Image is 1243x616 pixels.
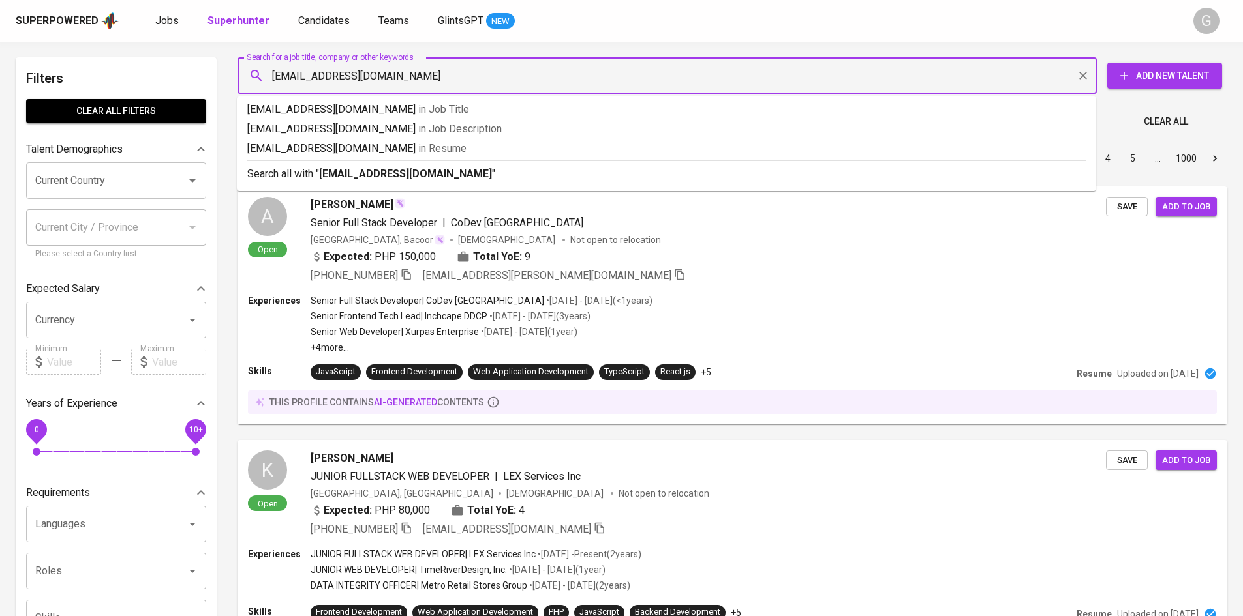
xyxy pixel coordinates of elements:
p: Experiences [248,548,311,561]
span: LEX Services Inc [503,470,581,482]
p: +4 more ... [311,341,652,354]
p: Expected Salary [26,281,100,297]
p: [EMAIL_ADDRESS][DOMAIN_NAME] [247,102,1086,117]
div: Web Application Development [473,366,589,378]
nav: pagination navigation [996,148,1227,169]
span: GlintsGPT [438,14,483,27]
span: Senior Full Stack Developer [311,216,437,229]
p: Senior Full Stack Developer | CoDev [GEOGRAPHIC_DATA] [311,294,544,307]
p: Senior Web Developer | Xurpas Enterprise [311,325,479,338]
button: Clear All filters [26,99,206,123]
span: Clear All filters [37,103,196,119]
button: Clear All [1139,110,1193,134]
span: | [495,469,498,484]
p: • [DATE] - [DATE] ( 1 year ) [507,563,606,576]
span: [PERSON_NAME] [311,197,393,213]
p: DATA INTEGRITY OFFICER | Metro Retail Stores Group [311,579,527,592]
b: Superhunter [207,14,269,27]
span: [EMAIL_ADDRESS][DOMAIN_NAME] [423,523,591,535]
b: Expected: [324,249,372,265]
span: Teams [378,14,409,27]
div: Frontend Development [371,366,457,378]
h6: Filters [26,68,206,89]
button: Clear [1074,66,1092,85]
p: Skills [248,364,311,377]
span: [EMAIL_ADDRESS][PERSON_NAME][DOMAIN_NAME] [423,269,671,282]
span: in Job Title [418,103,469,115]
span: AI-generated [374,397,437,407]
div: Talent Demographics [26,136,206,162]
p: Please select a Country first [35,248,197,261]
div: PHP 150,000 [311,249,436,265]
p: • [DATE] - [DATE] ( 1 year ) [479,325,577,338]
span: Save [1113,453,1141,468]
span: Clear All [1144,113,1188,130]
span: [DEMOGRAPHIC_DATA] [506,487,606,500]
span: Open [253,244,283,255]
button: Open [183,311,202,329]
span: 0 [34,425,38,434]
span: [PHONE_NUMBER] [311,523,398,535]
a: Jobs [155,13,181,29]
div: PHP 80,000 [311,503,430,518]
div: Expected Salary [26,276,206,302]
p: Not open to relocation [619,487,709,500]
button: Add to job [1156,450,1217,471]
button: Go to page 1000 [1172,148,1201,169]
div: Requirements [26,480,206,506]
b: Total YoE: [467,503,516,518]
span: JUNIOR FULLSTACK WEB DEVELOPER [311,470,489,482]
p: this profile contains contents [269,396,484,409]
p: +5 [701,366,711,379]
span: Add New Talent [1118,68,1212,84]
div: [GEOGRAPHIC_DATA], [GEOGRAPHIC_DATA] [311,487,493,500]
span: [PERSON_NAME] [311,450,393,466]
img: magic_wand.svg [435,235,445,245]
p: Experiences [248,294,311,307]
a: AOpen[PERSON_NAME]Senior Full Stack Developer|CoDev [GEOGRAPHIC_DATA][GEOGRAPHIC_DATA], Bacoor[DE... [238,186,1227,424]
span: [DEMOGRAPHIC_DATA] [458,233,557,246]
b: [EMAIL_ADDRESS][DOMAIN_NAME] [319,168,492,180]
span: 10+ [189,425,202,434]
span: Add to job [1162,199,1210,214]
img: app logo [101,11,119,31]
img: magic_wand.svg [395,198,405,209]
span: Add to job [1162,453,1210,468]
button: Go to page 5 [1122,148,1143,169]
span: 4 [519,503,525,518]
button: Go to next page [1205,148,1225,169]
div: JavaScript [316,366,356,378]
a: Superhunter [207,13,272,29]
a: GlintsGPT NEW [438,13,515,29]
div: React.js [660,366,690,378]
span: in Resume [418,142,467,154]
span: | [442,215,446,231]
a: Superpoweredapp logo [16,11,119,31]
a: Candidates [298,13,352,29]
p: Resume [1077,367,1112,380]
p: Requirements [26,485,90,501]
span: Jobs [155,14,179,27]
p: • [DATE] - Present ( 2 years ) [536,548,641,561]
p: Talent Demographics [26,141,123,157]
p: • [DATE] - [DATE] ( 2 years ) [527,579,630,592]
span: CoDev [GEOGRAPHIC_DATA] [451,216,583,229]
div: Years of Experience [26,390,206,417]
b: Expected: [324,503,372,518]
div: K [248,450,287,490]
p: JUNIOR WEB DEVELOPER | TimeRiverDesign, Inc. [311,563,507,576]
button: Go to page 4 [1097,148,1118,169]
span: Candidates [298,14,350,27]
p: Not open to relocation [570,233,661,246]
div: G [1193,8,1220,34]
input: Value [47,349,101,375]
div: … [1147,152,1168,165]
button: Save [1106,197,1148,217]
p: JUNIOR FULLSTACK WEB DEVELOPER | LEX Services Inc [311,548,536,561]
button: Open [183,515,202,533]
p: • [DATE] - [DATE] ( <1 years ) [544,294,652,307]
span: in Job Description [418,123,502,135]
input: Value [152,349,206,375]
button: Add New Talent [1107,63,1222,89]
a: Teams [378,13,412,29]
